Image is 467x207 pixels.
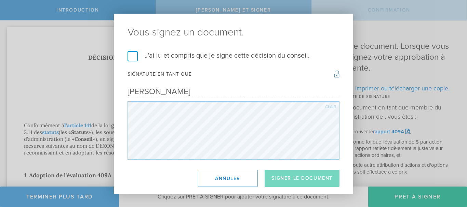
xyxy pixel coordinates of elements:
font: Signature en tant que [128,70,339,78]
button: Annuler [198,170,258,187]
font: [PERSON_NAME] [128,88,339,96]
button: Signer le document [265,170,340,187]
div: Widget de chat [433,154,467,187]
font: Vous signez un document. [128,27,339,38]
iframe: Widget de discussion [433,154,467,187]
font: J'ai lu et compris que je signe cette décision du conseil. [145,51,339,60]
